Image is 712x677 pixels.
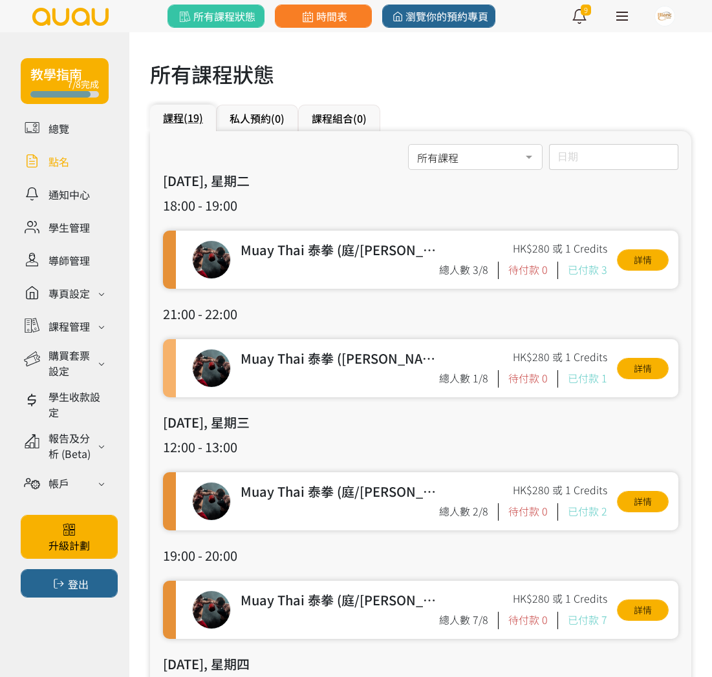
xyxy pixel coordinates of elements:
h3: [DATE], 星期三 [163,413,678,432]
h3: 12:00 - 13:00 [163,437,678,457]
h3: [DATE], 星期四 [163,654,678,674]
div: 購買套票設定 [49,348,94,379]
div: HK$280 或 1 Credits [513,482,607,503]
div: Muay Thai 泰拳 ([PERSON_NAME]) [241,349,436,370]
div: 課程管理 [49,318,90,334]
div: HK$280 或 1 Credits [513,349,607,370]
a: 升級計劃 [21,515,118,559]
span: (19) [184,110,203,125]
div: 總人數 1/8 [439,370,499,388]
div: Muay Thai 泰拳 (庭/[PERSON_NAME]) [241,482,436,503]
img: logo.svg [31,8,110,26]
a: 詳情 [617,491,669,512]
a: 瀏覽你的預約專頁 [382,5,495,28]
span: (0) [271,110,285,126]
span: 時間表 [299,8,347,24]
div: 待付款 0 [508,612,558,629]
a: 課程(19) [163,110,203,125]
input: 日期 [549,144,678,170]
div: 帳戶 [49,475,69,491]
div: 專頁設定 [49,286,90,301]
h3: 18:00 - 19:00 [163,196,678,215]
div: 已付款 3 [568,262,607,279]
div: 總人數 2/8 [439,503,499,521]
a: 詳情 [617,249,669,271]
div: 已付款 1 [568,370,607,388]
div: 總人數 3/8 [439,262,499,279]
div: 報告及分析 (Beta) [49,430,94,461]
div: HK$280 或 1 Credits [513,590,607,612]
div: 待付款 0 [508,370,558,388]
div: Muay Thai 泰拳 (庭/[PERSON_NAME]) [241,590,436,612]
h3: [DATE], 星期二 [163,171,678,191]
h3: 19:00 - 20:00 [163,546,678,565]
a: 所有課程狀態 [167,5,264,28]
span: (0) [353,110,367,126]
div: 已付款 7 [568,612,607,629]
a: 詳情 [617,599,669,621]
div: HK$280 或 1 Credits [513,240,607,262]
div: Muay Thai 泰拳 (庭/[PERSON_NAME]) [241,240,436,262]
span: 9 [581,5,591,16]
a: 詳情 [617,358,669,379]
div: 待付款 0 [508,503,558,521]
h3: 21:00 - 22:00 [163,304,678,324]
div: 總人數 7/8 [439,612,499,629]
span: 所有課程 [417,148,534,164]
a: 時間表 [275,5,372,28]
div: 待付款 0 [508,262,558,279]
span: 瀏覽你的預約專頁 [389,8,488,24]
div: 已付款 2 [568,503,607,521]
h1: 所有課程狀態 [150,58,691,89]
button: 登出 [21,569,118,598]
span: 所有課程狀態 [177,8,255,24]
a: 私人預約(0) [230,110,285,126]
a: 課程組合(0) [312,110,367,126]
